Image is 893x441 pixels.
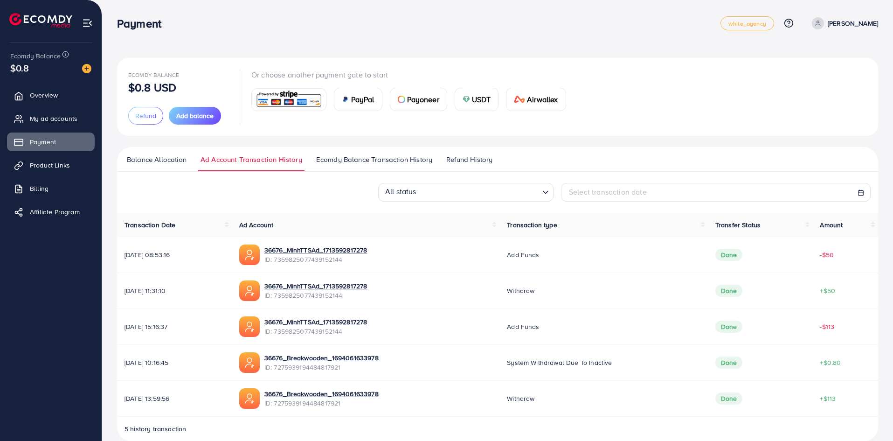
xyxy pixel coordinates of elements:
[507,322,539,331] span: Add funds
[820,322,834,331] span: -$113
[569,187,647,197] span: Select transaction date
[127,154,187,165] span: Balance Allocation
[715,321,743,333] span: Done
[419,184,539,199] input: Search for option
[7,86,95,105] a: Overview
[264,281,367,291] a: 36676_MinhTTSAd_1713592817278
[715,357,743,369] span: Done
[9,13,72,28] img: logo
[30,207,80,217] span: Affiliate Program
[30,137,56,147] span: Payment
[507,220,557,230] span: Transaction type
[30,161,70,170] span: Product Links
[239,220,274,230] span: Ad Account
[7,133,95,151] a: Payment
[715,249,743,261] span: Done
[507,394,534,403] span: Withdraw
[463,96,470,103] img: card
[264,389,379,399] a: 36676_Breakwooden_1694061633978
[527,94,558,105] span: Airwallex
[135,111,156,120] span: Refund
[728,21,766,27] span: white_agency
[507,286,534,295] span: Withdraw
[264,399,379,408] span: ID: 7275939194484817921
[239,388,260,409] img: ic-ads-acc.e4c84228.svg
[7,203,95,221] a: Affiliate Program
[715,220,761,230] span: Transfer Status
[176,111,214,120] span: Add balance
[383,184,418,199] span: All status
[316,154,432,165] span: Ecomdy Balance Transaction History
[264,353,379,363] a: 36676_Breakwooden_1694061633978
[720,16,774,30] a: white_agency
[128,82,176,93] p: $0.8 USD
[255,90,323,110] img: card
[7,156,95,175] a: Product Links
[407,94,439,105] span: Payoneer
[507,358,612,367] span: System withdrawal due to inactive
[82,18,93,28] img: menu
[351,94,374,105] span: PayPal
[514,96,525,103] img: card
[239,352,260,373] img: ic-ads-acc.e4c84228.svg
[455,88,499,111] a: cardUSDT
[472,94,491,105] span: USDT
[715,392,743,405] span: Done
[30,91,58,100] span: Overview
[264,317,367,327] a: 36676_MinhTTSAd_1713592817278
[239,280,260,301] img: ic-ads-acc.e4c84228.svg
[30,114,77,123] span: My ad accounts
[30,184,48,193] span: Billing
[828,18,878,29] p: [PERSON_NAME]
[201,154,302,165] span: Ad Account Transaction History
[715,285,743,297] span: Done
[169,107,221,125] button: Add balance
[820,394,836,403] span: +$113
[251,69,574,80] p: Or choose another payment gate to start
[125,220,176,230] span: Transaction Date
[125,286,224,295] span: [DATE] 11:31:10
[264,291,367,300] span: ID: 7359825077439152144
[125,358,224,367] span: [DATE] 10:16:45
[808,17,878,29] a: [PERSON_NAME]
[82,64,91,73] img: image
[239,316,260,337] img: ic-ads-acc.e4c84228.svg
[378,183,554,202] div: Search for option
[264,327,367,336] span: ID: 7359825077439152144
[128,71,179,79] span: Ecomdy Balance
[10,51,61,61] span: Ecomdy Balance
[446,154,492,165] span: Refund History
[117,17,169,30] h3: Payment
[506,88,566,111] a: cardAirwallex
[7,109,95,128] a: My ad accounts
[507,250,539,259] span: Add funds
[820,358,841,367] span: +$0.80
[390,88,447,111] a: cardPayoneer
[264,245,367,255] a: 36676_MinhTTSAd_1713592817278
[334,88,382,111] a: cardPayPal
[398,96,405,103] img: card
[7,179,95,198] a: Billing
[10,61,29,75] span: $0.8
[342,96,349,103] img: card
[853,399,886,434] iframe: Chat
[264,363,379,372] span: ID: 7275939194484817921
[125,322,224,331] span: [DATE] 15:16:37
[125,394,224,403] span: [DATE] 13:59:56
[125,424,186,434] span: 5 history transaction
[239,245,260,265] img: ic-ads-acc.e4c84228.svg
[264,255,367,264] span: ID: 7359825077439152144
[820,250,834,259] span: -$50
[251,88,326,111] a: card
[125,250,224,259] span: [DATE] 08:53:16
[820,286,835,295] span: +$50
[820,220,843,230] span: Amount
[128,107,163,125] button: Refund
